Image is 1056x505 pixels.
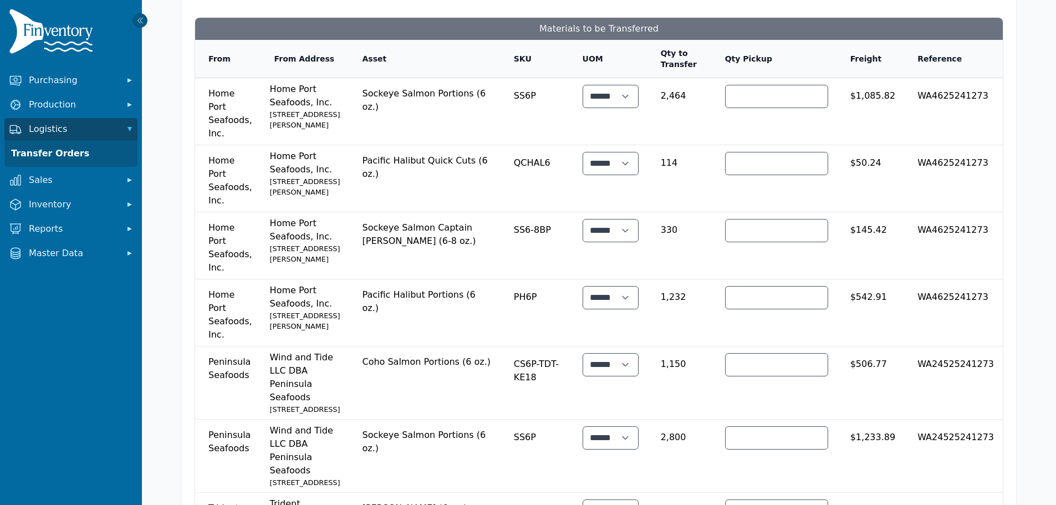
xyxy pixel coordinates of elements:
a: Transfer Orders [7,142,135,165]
td: WA4625241273 [904,279,1003,346]
span: 1,150 [661,351,703,371]
span: Home Port Seafoods, Inc. [270,151,340,197]
span: Sockeye Salmon Captain [PERSON_NAME] (6-8 oz.) [362,217,491,248]
span: 2,464 [661,83,703,103]
td: $542.91 [837,279,904,346]
span: Peninsula Seafoods [208,424,252,455]
td: $145.42 [837,212,904,279]
span: Home Port Seafoods, Inc. [208,83,252,140]
td: WA24525241273 [904,346,1003,420]
span: Wind and Tide LLC DBA Peninsula Seafoods [270,352,340,415]
td: WA24525241273 [904,420,1003,493]
th: Qty to Transfer [647,40,712,78]
span: Home Port Seafoods, Inc. [208,150,252,207]
span: Home Port Seafoods, Inc. [208,284,252,341]
span: Production [29,98,118,111]
span: Sockeye Salmon Portions (6 oz.) [362,424,491,455]
small: [STREET_ADDRESS][PERSON_NAME] [270,109,340,130]
span: Coho Salmon Portions (6 oz.) [362,351,491,369]
span: Home Port Seafoods, Inc. [270,218,340,264]
td: WA4625241273 [904,212,1003,279]
th: From [195,40,261,78]
td: $50.24 [837,145,904,212]
th: Asset [349,40,500,78]
th: UOM [569,40,647,78]
button: Logistics [4,118,137,140]
th: From Address [261,40,349,78]
button: Master Data [4,242,137,264]
span: Home Port Seafoods, Inc. [270,84,340,130]
td: QCHAL6 [501,145,569,212]
span: Sales [29,174,118,187]
span: Inventory [29,198,118,211]
span: Home Port Seafoods, Inc. [270,285,340,331]
span: 2,800 [661,424,703,444]
small: [STREET_ADDRESS] [270,477,340,488]
td: $506.77 [837,346,904,420]
span: 114 [661,150,703,170]
span: Reports [29,222,118,236]
button: Purchasing [4,69,137,91]
th: Freight [837,40,904,78]
img: Finventory [9,9,98,58]
button: Production [4,94,137,116]
td: SS6P [501,78,569,145]
span: Pacific Halibut Quick Cuts (6 oz.) [362,150,491,181]
td: SS6-8BP [501,212,569,279]
small: [STREET_ADDRESS][PERSON_NAME] [270,243,340,264]
td: $1,085.82 [837,78,904,145]
td: CS6P-TDT-KE18 [501,346,569,420]
span: Pacific Halibut Portions (6 oz.) [362,284,491,315]
td: $1,233.89 [837,420,904,493]
td: WA4625241273 [904,78,1003,145]
span: 1,232 [661,284,703,304]
th: Reference [904,40,1003,78]
span: 330 [661,217,703,237]
span: Peninsula Seafoods [208,351,252,382]
span: Wind and Tide LLC DBA Peninsula Seafoods [270,425,340,488]
button: Reports [4,218,137,240]
td: SS6P [501,420,569,493]
th: SKU [501,40,569,78]
button: Sales [4,169,137,191]
span: Home Port Seafoods, Inc. [208,217,252,274]
small: [STREET_ADDRESS] [270,404,340,415]
span: Sockeye Salmon Portions (6 oz.) [362,83,491,114]
small: [STREET_ADDRESS][PERSON_NAME] [270,310,340,331]
th: Qty Pickup [712,40,837,78]
td: PH6P [501,279,569,346]
h3: Materials to be Transferred [195,18,1003,40]
td: WA4625241273 [904,145,1003,212]
span: Logistics [29,123,118,136]
small: [STREET_ADDRESS][PERSON_NAME] [270,176,340,197]
span: Master Data [29,247,118,260]
span: Purchasing [29,74,118,87]
button: Inventory [4,193,137,216]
